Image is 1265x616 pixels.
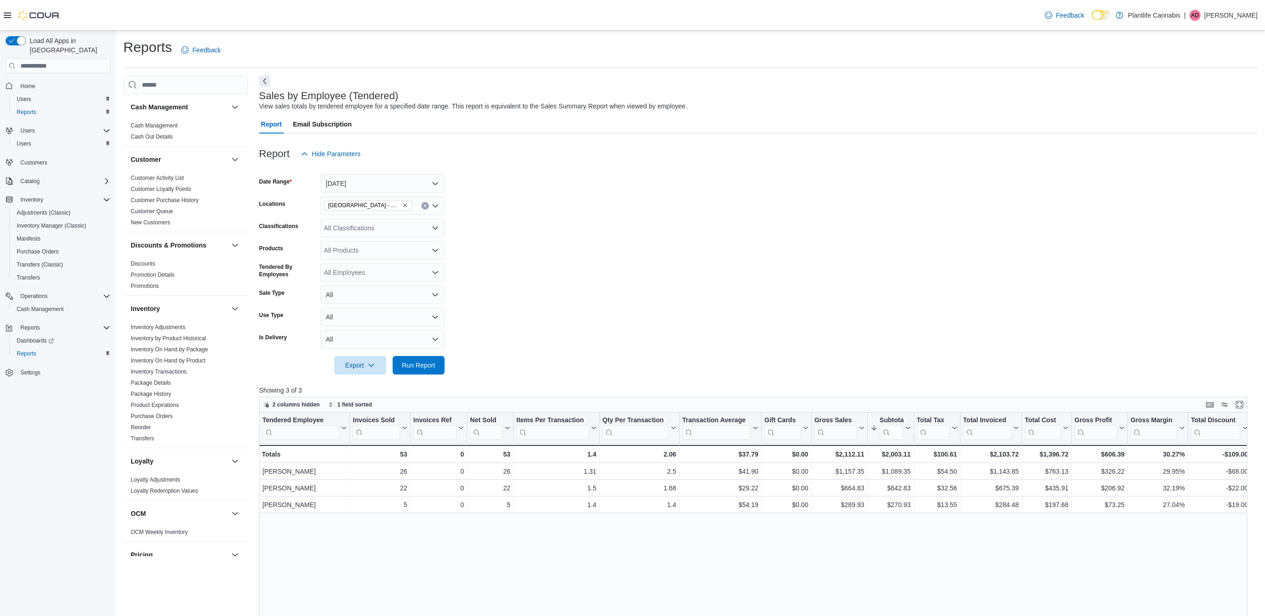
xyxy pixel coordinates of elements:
div: -$68.00 [1191,466,1248,477]
p: Plantlife Cannabis [1128,10,1180,21]
h3: OCM [131,509,146,518]
label: Tendered By Employees [259,263,317,278]
div: Tendered Employee [262,416,339,425]
a: Reports [13,348,40,359]
a: Transfers (Classic) [13,259,67,270]
div: Tendered Employee [262,416,339,440]
h3: Loyalty [131,457,153,466]
button: Reports [17,322,44,333]
div: Total Discount [1191,416,1240,425]
a: Inventory Transactions [131,368,187,375]
div: $1,396.72 [1024,449,1068,460]
span: Dashboards [13,335,110,346]
button: Catalog [2,175,114,188]
a: New Customers [131,219,170,226]
div: Subtotal [879,416,903,440]
div: Antoinette De Raucourt [1189,10,1201,21]
a: Package History [131,391,171,397]
span: Loyalty Adjustments [131,476,180,483]
label: Sale Type [259,289,285,297]
button: Invoices Ref [413,416,464,440]
div: Transaction Average [682,416,751,425]
span: Package History [131,390,171,398]
div: [PERSON_NAME] [262,466,347,477]
label: Use Type [259,311,283,319]
div: $2,112.11 [814,449,864,460]
span: Email Subscription [293,115,352,133]
h3: Pricing [131,550,153,559]
button: Tendered Employee [262,416,347,440]
button: Cash Management [9,303,114,316]
a: Transfers [131,435,154,442]
label: Date Range [259,178,292,185]
a: Promotions [131,283,159,289]
span: Customer Purchase History [131,197,199,204]
button: Customer [131,155,228,164]
div: 1.68 [602,483,676,494]
div: Total Cost [1024,416,1061,425]
button: Purchase Orders [9,245,114,258]
a: Users [13,94,35,105]
a: Inventory Adjustments [131,324,185,330]
a: Home [17,81,39,92]
a: Cash Out Details [131,133,173,140]
label: Products [259,245,283,252]
span: Promotions [131,282,159,290]
div: $664.83 [814,483,864,494]
div: Invoices Sold [353,416,400,425]
div: 53 [353,449,407,460]
button: 1 field sorted [324,399,376,410]
span: Run Report [402,361,435,370]
a: Package Details [131,380,171,386]
div: 0 [413,466,464,477]
div: $326.22 [1074,466,1125,477]
span: Adjustments (Classic) [17,209,70,216]
div: $606.39 [1074,449,1125,460]
div: Total Tax [916,416,949,440]
span: Cash Management [13,304,110,315]
h3: Report [259,148,290,159]
button: Invoices Sold [353,416,407,440]
a: Product Expirations [131,402,179,408]
span: Customer Queue [131,208,173,215]
span: Purchase Orders [17,248,59,255]
button: Customers [2,156,114,169]
p: Showing 3 of 3 [259,386,1258,395]
div: Invoices Sold [353,416,400,440]
button: Inventory [17,194,47,205]
button: Open list of options [432,224,439,232]
button: Net Sold [470,416,510,440]
div: [PERSON_NAME] [262,483,347,494]
a: Promotion Details [131,272,175,278]
span: Product Expirations [131,401,179,409]
span: [GEOGRAPHIC_DATA] - Mahogany Market [328,201,400,210]
img: Cova [19,11,60,20]
span: Settings [17,367,110,378]
span: Feedback [1056,11,1084,20]
div: Gross Sales [814,416,857,440]
button: Users [9,137,114,150]
span: Inventory Adjustments [131,324,185,331]
div: Cash Management [123,120,248,146]
button: Loyalty [229,456,241,467]
a: Customer Loyalty Points [131,186,191,192]
button: Inventory Manager (Classic) [9,219,114,232]
span: Report [261,115,282,133]
a: Manifests [13,233,44,244]
label: Is Delivery [259,334,287,341]
span: Manifests [17,235,40,242]
span: Reports [20,324,40,331]
a: Dashboards [13,335,57,346]
button: Inventory [229,303,241,314]
div: Totals [262,449,347,460]
span: Reports [17,350,36,357]
button: All [320,330,445,349]
button: Items Per Transaction [516,416,597,440]
a: Inventory by Product Historical [131,335,206,342]
button: [DATE] [320,174,445,193]
button: Transfers (Classic) [9,258,114,271]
